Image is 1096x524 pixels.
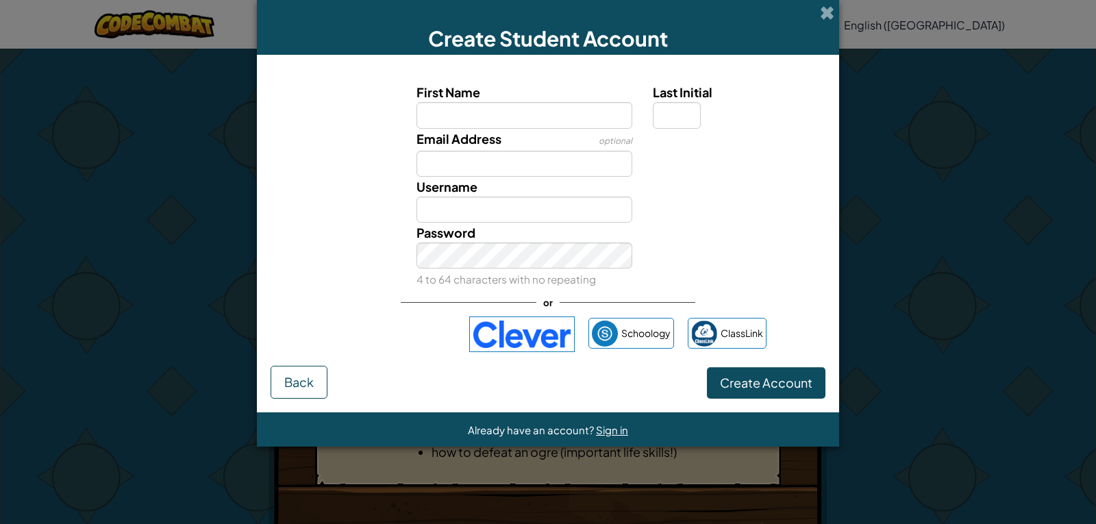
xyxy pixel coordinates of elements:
[536,292,560,312] span: or
[720,375,812,390] span: Create Account
[416,84,480,100] span: First Name
[468,423,596,436] span: Already have an account?
[691,321,717,347] img: classlink-logo-small.png
[599,136,632,146] span: optional
[323,319,462,349] iframe: Sign in with Google Button
[653,84,712,100] span: Last Initial
[416,225,475,240] span: Password
[592,321,618,347] img: schoology.png
[416,131,501,147] span: Email Address
[416,179,477,195] span: Username
[596,423,628,436] a: Sign in
[707,367,825,399] button: Create Account
[428,25,668,51] span: Create Student Account
[284,374,314,390] span: Back
[271,366,327,399] button: Back
[721,323,763,343] span: ClassLink
[469,316,575,352] img: clever-logo-blue.png
[621,323,671,343] span: Schoology
[416,273,596,286] small: 4 to 64 characters with no repeating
